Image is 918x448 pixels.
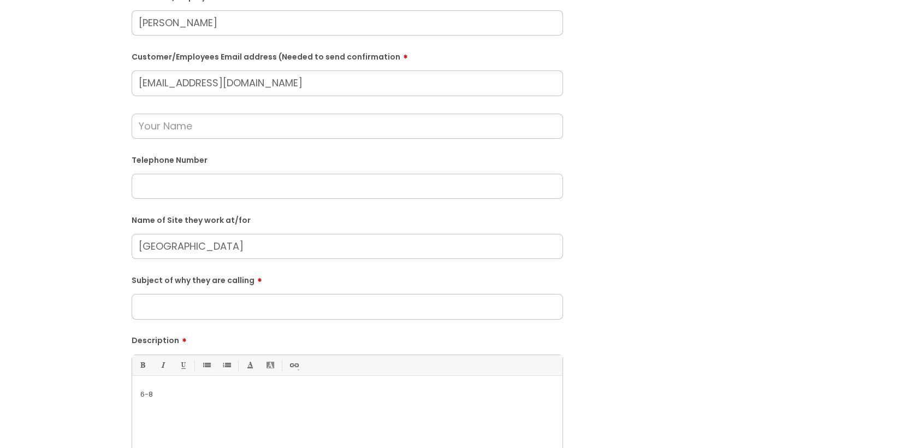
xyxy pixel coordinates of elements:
a: • Unordered List (Ctrl-Shift-7) [199,358,213,372]
a: Link [287,358,300,372]
label: Subject of why they are calling [132,272,563,285]
a: Underline(Ctrl-U) [176,358,189,372]
a: Back Color [263,358,277,372]
input: Your Name [132,114,563,139]
a: Italic (Ctrl-I) [156,358,169,372]
input: Email [132,70,563,96]
label: Telephone Number [132,154,563,165]
p: 6-8 [140,390,554,399]
a: Bold (Ctrl-B) [135,358,149,372]
a: Font Color [243,358,257,372]
label: Description [132,332,563,345]
a: 1. Ordered List (Ctrl-Shift-8) [220,358,233,372]
label: Name of Site they work at/for [132,214,563,225]
label: Customer/Employees Email address (Needed to send confirmation [132,49,563,62]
